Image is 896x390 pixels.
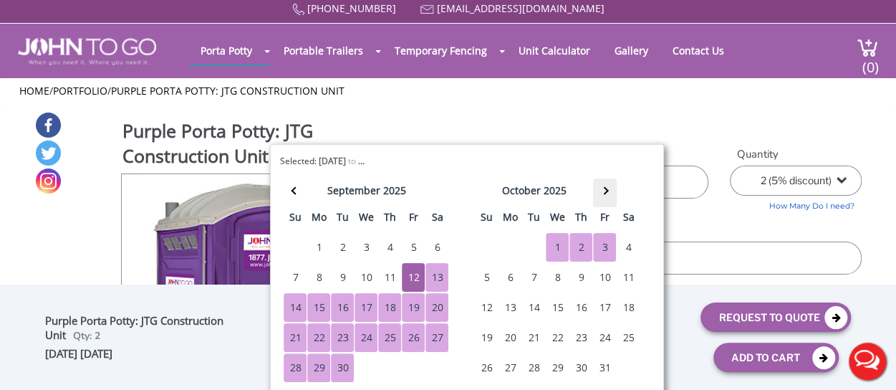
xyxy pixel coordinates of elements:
[475,353,498,382] div: 26
[508,37,601,65] a: Unit Calculator
[327,181,380,201] div: september
[307,353,330,382] div: 29
[347,155,355,167] span: to
[53,84,107,97] a: Portfolio
[284,207,307,233] th: su
[498,263,521,292] div: 6
[700,303,851,332] button: Request To Quote
[569,207,593,233] th: th
[19,84,877,98] ul: / /
[284,263,307,292] div: 7
[501,181,540,201] div: october
[522,207,546,233] th: tu
[862,46,879,77] span: (0)
[45,346,77,361] span: [DATE]
[378,263,401,292] div: 11
[273,37,374,65] a: Portable Trailers
[617,207,640,233] th: sa
[355,323,377,352] div: 24
[593,323,616,352] div: 24
[569,353,592,382] div: 30
[284,353,307,382] div: 28
[80,346,112,361] span: [DATE]
[604,37,659,65] a: Gallery
[569,293,592,322] div: 16
[662,37,735,65] a: Contact Us
[475,263,498,292] div: 5
[420,5,434,14] img: Mail
[279,155,316,167] span: Selected:
[284,293,307,322] div: 14
[382,181,405,201] div: 2025
[122,118,373,172] h1: Purple Porta Potty: JTG Construction Unit
[190,37,263,65] a: Porta Potty
[402,233,425,262] div: 5
[402,323,425,352] div: 26
[36,141,61,166] a: Twitter
[402,263,425,292] div: 12
[546,293,569,322] div: 15
[402,293,425,322] div: 19
[307,293,330,322] div: 15
[593,353,616,382] div: 31
[569,263,592,292] div: 9
[593,263,616,292] div: 10
[498,323,521,352] div: 20
[19,84,49,97] a: Home
[355,263,377,292] div: 10
[839,333,896,390] button: Live Chat
[437,1,604,15] a: [EMAIL_ADDRESS][DOMAIN_NAME]
[498,353,521,382] div: 27
[331,207,355,233] th: tu
[36,168,61,194] a: Instagram
[857,38,878,57] img: cart a
[331,323,354,352] div: 23
[378,207,402,233] th: th
[475,293,498,322] div: 12
[307,1,396,15] a: [PHONE_NUMBER]
[331,263,354,292] div: 9
[475,207,498,233] th: su
[357,155,364,167] b: ...
[713,343,839,372] button: Add To Cart
[111,84,345,97] a: Purple Porta Potty: JTG Construction Unit
[318,155,345,167] b: [DATE]
[569,323,592,352] div: 23
[384,37,498,65] a: Temporary Fencing
[617,293,640,322] div: 18
[593,207,617,233] th: fr
[355,207,378,233] th: we
[425,323,448,352] div: 27
[36,113,61,138] a: Facebook
[425,293,448,322] div: 20
[475,323,498,352] div: 19
[593,293,616,322] div: 17
[331,233,354,262] div: 2
[307,263,330,292] div: 8
[617,233,640,262] div: 4
[307,323,330,352] div: 22
[284,323,307,352] div: 21
[292,4,304,16] img: Call
[307,207,331,233] th: mo
[331,353,354,382] div: 30
[498,293,521,322] div: 13
[425,207,449,233] th: sa
[569,233,592,262] div: 2
[73,329,100,343] span: Qty: 2
[730,196,862,212] a: How Many Do I need?
[307,233,330,262] div: 1
[18,38,156,65] img: JOHN to go
[546,207,569,233] th: we
[617,263,640,292] div: 11
[546,353,569,382] div: 29
[617,323,640,352] div: 25
[730,147,862,162] label: Quantity
[522,323,545,352] div: 21
[378,323,401,352] div: 25
[355,233,377,262] div: 3
[355,293,377,322] div: 17
[593,233,616,262] div: 3
[543,181,566,201] div: 2025
[425,233,448,262] div: 6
